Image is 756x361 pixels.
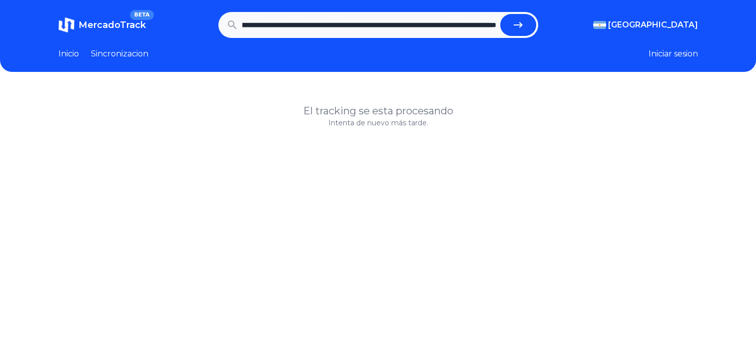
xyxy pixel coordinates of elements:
[608,19,698,31] span: [GEOGRAPHIC_DATA]
[58,17,74,33] img: MercadoTrack
[58,48,79,60] a: Inicio
[593,21,606,29] img: Argentina
[78,19,146,30] span: MercadoTrack
[91,48,148,60] a: Sincronizacion
[58,17,146,33] a: MercadoTrackBETA
[130,10,153,20] span: BETA
[58,104,698,118] h1: El tracking se esta procesando
[593,19,698,31] button: [GEOGRAPHIC_DATA]
[649,48,698,60] button: Iniciar sesion
[58,118,698,128] p: Intenta de nuevo más tarde.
